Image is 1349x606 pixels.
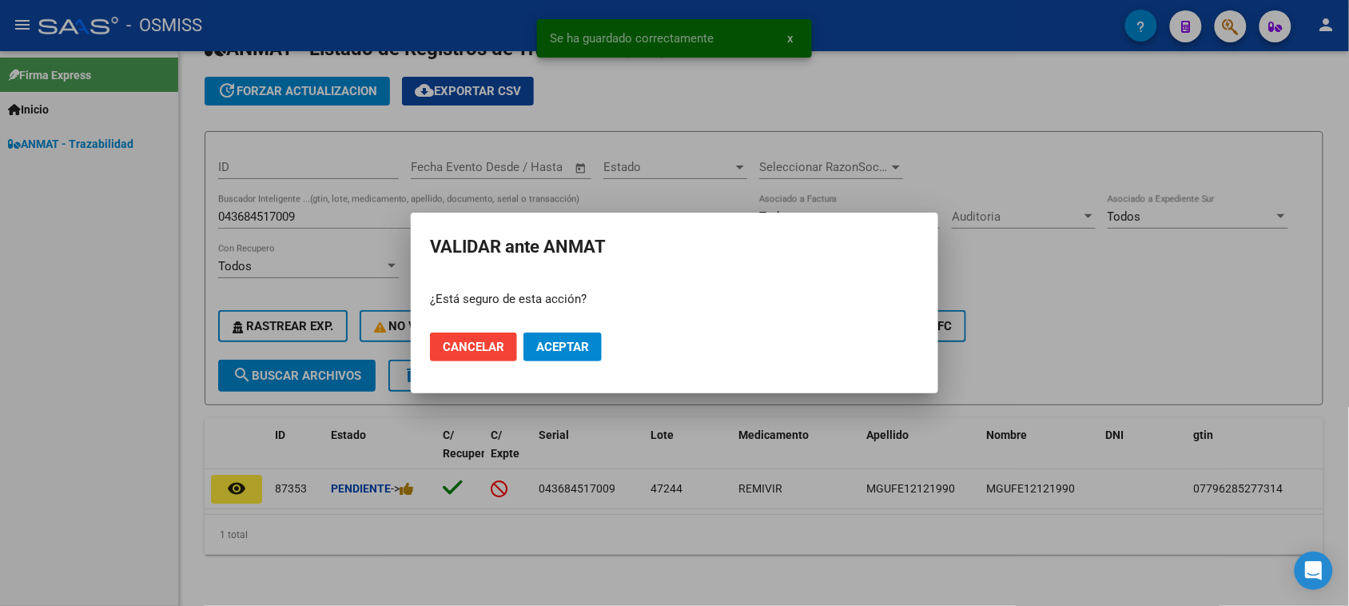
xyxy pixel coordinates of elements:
[536,340,589,354] span: Aceptar
[430,333,517,361] button: Cancelar
[523,333,602,361] button: Aceptar
[430,290,919,309] p: ¿Está seguro de esta acción?
[443,340,504,354] span: Cancelar
[1295,552,1333,590] div: Open Intercom Messenger
[430,232,919,262] h2: VALIDAR ante ANMAT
